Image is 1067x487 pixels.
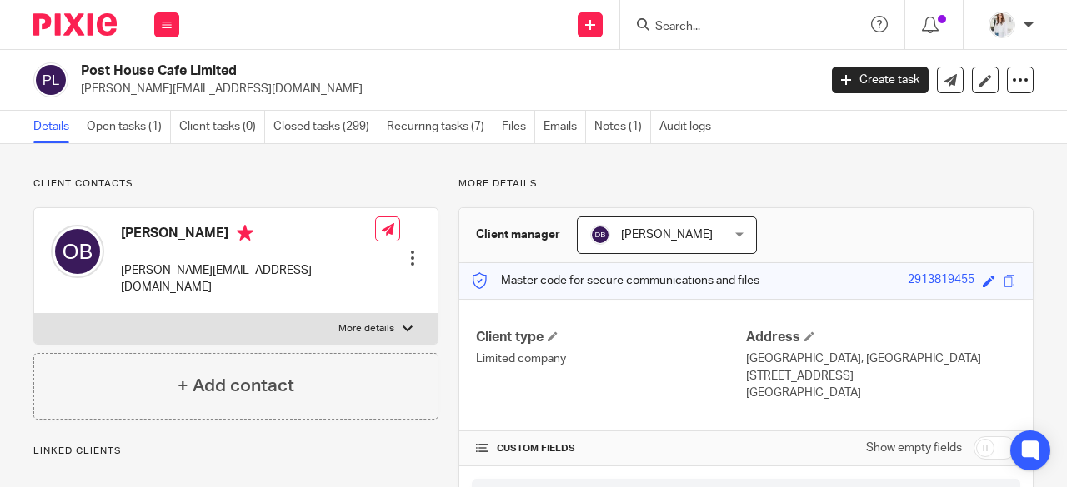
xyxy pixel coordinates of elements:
[237,225,253,241] i: Primary
[908,271,974,291] div: 2913819455
[121,225,375,246] h4: [PERSON_NAME]
[476,442,746,455] h4: CUSTOM FIELDS
[87,111,171,143] a: Open tasks (1)
[51,225,104,278] img: svg%3E
[746,368,1016,385] p: [STREET_ADDRESS]
[476,329,746,346] h4: Client type
[989,12,1015,38] img: Daisy.JPG
[273,111,378,143] a: Closed tasks (299)
[590,225,610,245] img: svg%3E
[746,329,1016,346] h4: Address
[654,20,804,35] input: Search
[387,111,493,143] a: Recurring tasks (7)
[33,111,78,143] a: Details
[338,322,394,335] p: More details
[866,440,962,456] label: Show empty fields
[746,385,1016,401] p: [GEOGRAPHIC_DATA]
[544,111,586,143] a: Emails
[476,350,746,367] p: Limited company
[476,226,560,243] h3: Client manager
[458,177,1034,191] p: More details
[594,111,651,143] a: Notes (1)
[81,81,807,97] p: [PERSON_NAME][EMAIL_ADDRESS][DOMAIN_NAME]
[621,229,713,241] span: [PERSON_NAME]
[832,67,929,93] a: Create task
[179,111,265,143] a: Client tasks (0)
[472,272,759,289] p: Master code for secure communications and files
[33,445,438,458] p: Linked clients
[33,62,68,97] img: svg%3E
[502,111,535,143] a: Files
[121,262,375,296] p: [PERSON_NAME][EMAIL_ADDRESS][DOMAIN_NAME]
[81,62,662,80] h2: Post House Cafe Limited
[659,111,719,143] a: Audit logs
[33,177,438,191] p: Client contacts
[746,350,1016,367] p: [GEOGRAPHIC_DATA], [GEOGRAPHIC_DATA]
[178,373,294,399] h4: + Add contact
[33,13,117,36] img: Pixie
